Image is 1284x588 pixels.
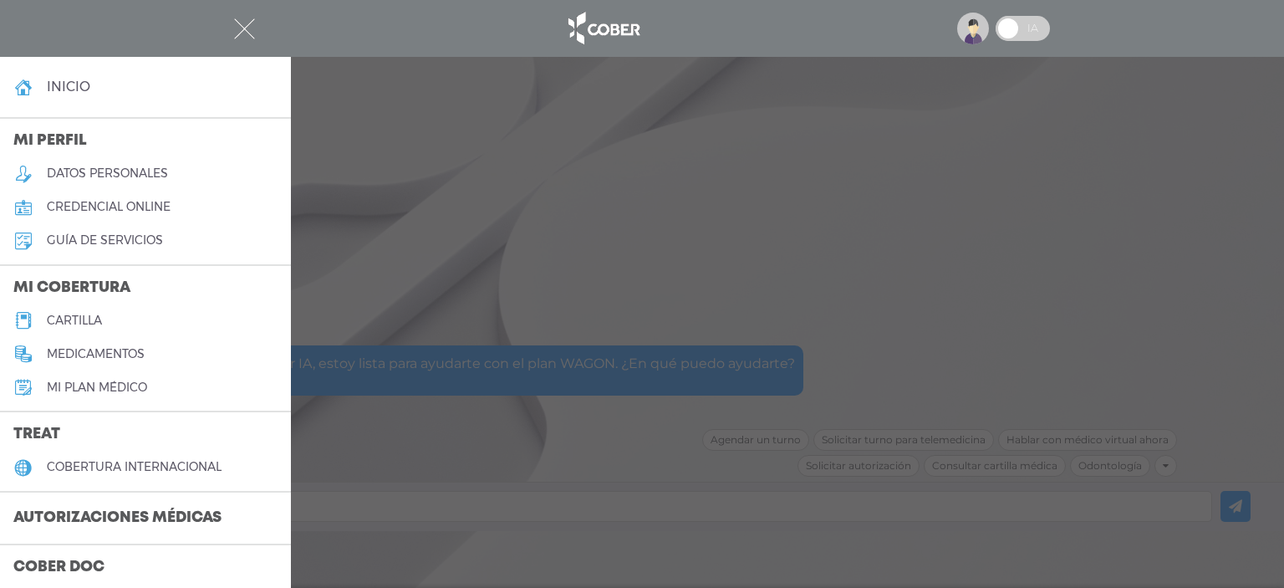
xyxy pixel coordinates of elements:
[234,18,255,39] img: Cober_menu-close-white.svg
[47,200,171,214] h5: credencial online
[559,8,647,49] img: logo_cober_home-white.png
[957,13,989,44] img: profile-placeholder.svg
[47,79,90,95] h4: inicio
[47,314,102,328] h5: cartilla
[47,381,147,395] h5: Mi plan médico
[47,460,222,474] h5: cobertura internacional
[47,166,168,181] h5: datos personales
[47,233,163,248] h5: guía de servicios
[47,347,145,361] h5: medicamentos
